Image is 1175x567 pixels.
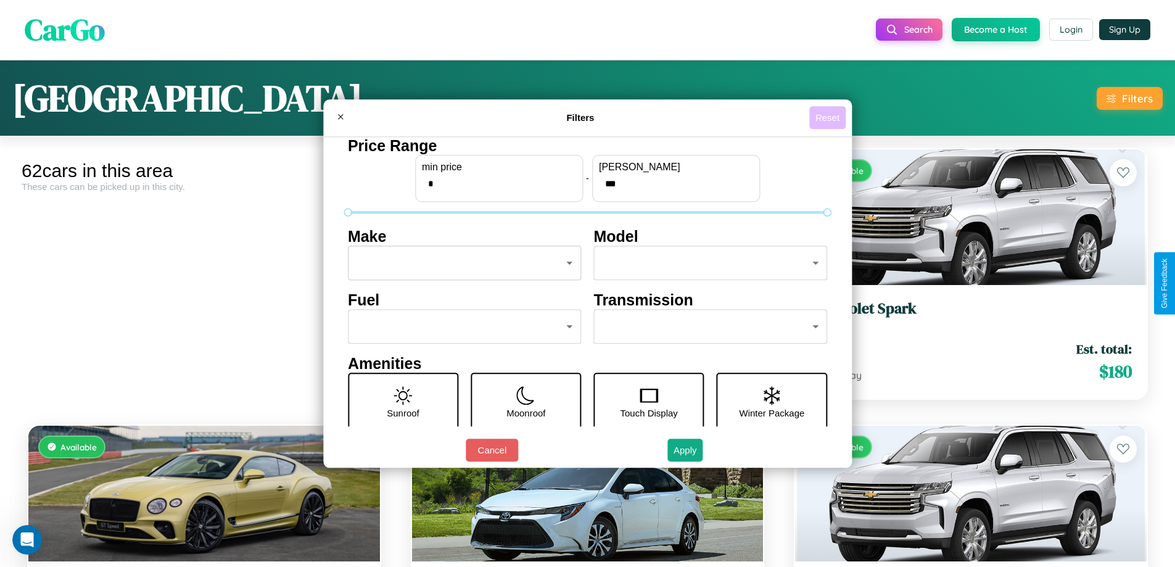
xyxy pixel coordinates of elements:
h4: Amenities [348,355,827,373]
p: Moonroof [506,405,545,421]
p: Touch Display [620,405,677,421]
h1: [GEOGRAPHIC_DATA] [12,73,363,123]
h4: Make [348,228,582,246]
button: Cancel [466,439,518,461]
button: Sign Up [1099,19,1150,40]
span: CarGo [25,9,105,50]
span: Available [60,442,97,452]
a: Chevrolet Spark2017 [810,300,1132,330]
h4: Filters [352,112,809,123]
h3: Chevrolet Spark [810,300,1132,318]
iframe: Intercom live chat [12,525,42,555]
h4: Transmission [594,291,828,309]
h4: Model [594,228,828,246]
p: - [586,170,589,186]
span: Est. total: [1076,340,1132,358]
span: Search [904,24,933,35]
p: Sunroof [387,405,419,421]
div: 62 cars in this area [22,160,387,181]
h4: Price Range [348,137,827,155]
p: Winter Package [740,405,805,421]
button: Apply [667,439,703,461]
button: Filters [1097,87,1163,110]
button: Search [876,19,942,41]
div: Filters [1122,92,1153,105]
div: These cars can be picked up in this city. [22,181,387,192]
label: [PERSON_NAME] [599,162,753,173]
h4: Fuel [348,291,582,309]
div: Give Feedback [1160,259,1169,308]
label: min price [422,162,576,173]
button: Reset [809,106,846,129]
button: Become a Host [952,18,1040,41]
button: Login [1049,19,1093,41]
span: $ 180 [1099,359,1132,384]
